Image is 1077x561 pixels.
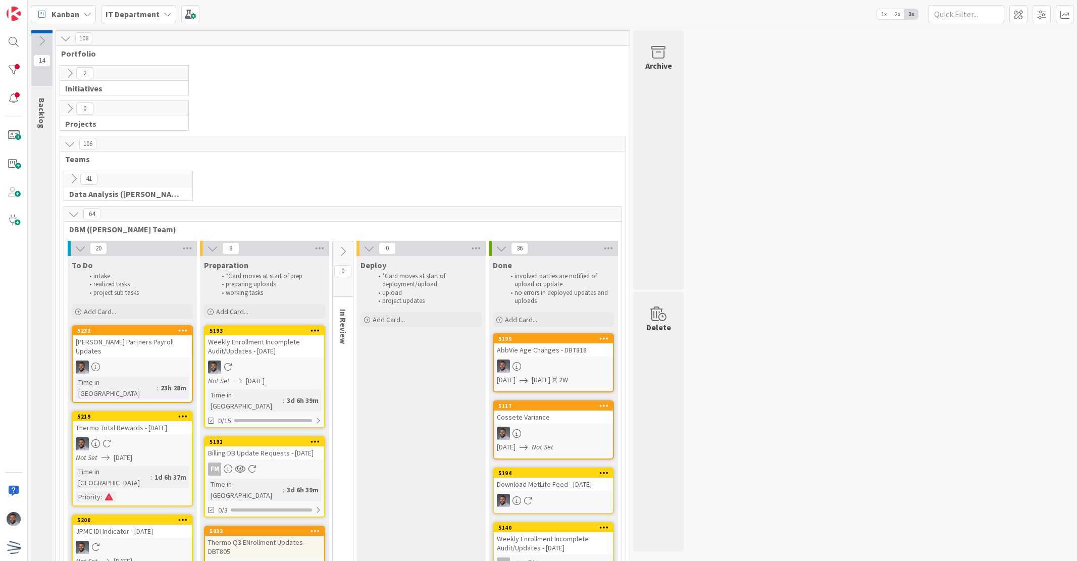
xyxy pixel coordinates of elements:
[494,343,613,356] div: AbbVie Age Changes - DBT818
[7,512,21,526] img: FS
[152,472,189,483] div: 1d 6h 37m
[494,334,613,356] div: 5199AbbVie Age Changes - DBT818
[65,83,176,93] span: Initiatives
[497,442,516,452] span: [DATE]
[73,421,192,434] div: Thermo Total Rewards - [DATE]
[494,523,613,532] div: 5140
[76,103,93,115] span: 0
[84,307,116,316] span: Add Card...
[929,5,1004,23] input: Quick Filter...
[37,98,47,129] span: Backlog
[497,427,510,440] img: FS
[205,527,324,558] div: 5032Thermo Q3 ENrollment Updates - DBT805
[210,438,324,445] div: 5191
[90,242,107,254] span: 20
[334,265,351,277] span: 0
[338,309,348,344] span: In Review
[493,260,512,270] span: Done
[100,491,102,502] span: :
[69,224,609,234] span: DBM (David Team)
[33,55,50,67] span: 14
[497,375,516,385] span: [DATE]
[76,541,89,554] img: FS
[373,297,480,305] li: project updates
[73,326,192,358] div: 5232[PERSON_NAME] Partners Payroll Updates
[494,360,613,373] div: FS
[373,272,480,289] li: *Card moves at start of deployment/upload
[891,9,904,19] span: 2x
[646,321,671,333] div: Delete
[208,389,283,412] div: Time in [GEOGRAPHIC_DATA]
[76,491,100,502] div: Priority
[494,469,613,478] div: 5194
[205,326,324,358] div: 5193Weekly Enrollment Incomplete Audit/Updates - [DATE]
[7,540,21,554] img: avatar
[216,289,324,297] li: working tasks
[511,242,528,254] span: 36
[216,272,324,280] li: *Card moves at start of prep
[65,154,613,164] span: Teams
[76,437,89,450] img: FS
[52,8,79,20] span: Kanban
[373,289,480,297] li: upload
[73,326,192,335] div: 5232
[76,453,97,462] i: Not Set
[73,335,192,358] div: [PERSON_NAME] Partners Payroll Updates
[205,326,324,335] div: 5193
[205,527,324,536] div: 5032
[65,119,176,129] span: Projects
[216,280,324,288] li: preparing uploads
[497,360,510,373] img: FS
[494,334,613,343] div: 5199
[84,280,191,288] li: realized tasks
[498,524,613,531] div: 5140
[283,395,284,406] span: :
[379,242,396,254] span: 0
[208,361,221,374] img: FS
[7,7,21,21] img: Visit kanbanzone.com
[205,437,324,460] div: 5191Billing DB Update Requests - [DATE]
[494,532,613,554] div: Weekly Enrollment Incomplete Audit/Updates - [DATE]
[218,505,228,516] span: 0/3
[494,401,613,411] div: 5117
[158,382,189,393] div: 23h 28m
[76,466,150,488] div: Time in [GEOGRAPHIC_DATA]
[205,446,324,460] div: Billing DB Update Requests - [DATE]
[494,523,613,554] div: 5140Weekly Enrollment Incomplete Audit/Updates - [DATE]
[75,32,92,44] span: 108
[83,208,100,220] span: 64
[373,315,405,324] span: Add Card...
[904,9,918,19] span: 3x
[72,260,93,270] span: To Do
[283,484,284,495] span: :
[204,260,248,270] span: Preparation
[150,472,152,483] span: :
[645,60,672,72] div: Archive
[73,516,192,525] div: 5200
[77,327,192,334] div: 5232
[76,377,157,399] div: Time in [GEOGRAPHIC_DATA]
[284,484,321,495] div: 3d 6h 39m
[532,375,550,385] span: [DATE]
[210,528,324,535] div: 5032
[246,376,265,386] span: [DATE]
[114,452,132,463] span: [DATE]
[61,48,617,59] span: Portfolio
[84,272,191,280] li: intake
[205,437,324,446] div: 5191
[157,382,158,393] span: :
[361,260,386,270] span: Deploy
[497,494,510,507] img: FS
[532,442,553,451] i: Not Set
[73,541,192,554] div: FS
[205,463,324,476] div: FM
[73,516,192,538] div: 5200JPMC IDI Indicator - [DATE]
[76,67,93,79] span: 2
[69,189,180,199] span: Data Analysis (Carin Team)
[73,437,192,450] div: FS
[498,470,613,477] div: 5194
[205,361,324,374] div: FS
[498,335,613,342] div: 5199
[208,479,283,501] div: Time in [GEOGRAPHIC_DATA]
[73,412,192,421] div: 5219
